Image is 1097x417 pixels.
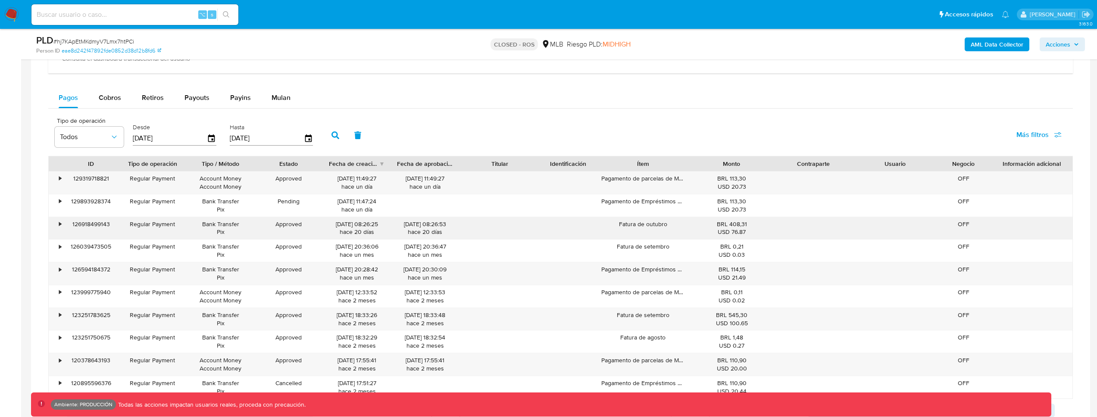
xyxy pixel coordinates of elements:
b: AML Data Collector [971,37,1023,51]
span: MIDHIGH [603,39,631,49]
span: 3.163.0 [1079,20,1093,27]
span: Acciones [1046,37,1070,51]
input: Buscar usuario o caso... [31,9,238,20]
a: eae8d242f47892fde0852d38d12b8fd6 [62,47,161,55]
p: Todas las acciones impactan usuarios reales, proceda con precaución. [116,401,306,409]
span: # hj7KApEtMKdmyV7Lmx7htPCi [53,37,134,46]
button: AML Data Collector [965,37,1029,51]
span: Riesgo PLD: [567,40,631,49]
span: Accesos rápidos [945,10,993,19]
b: Person ID [36,47,60,55]
span: ⌥ [199,10,206,19]
button: search-icon [217,9,235,21]
div: MLB [541,40,563,49]
p: kevin.palacios@mercadolibre.com [1030,10,1078,19]
b: PLD [36,33,53,47]
p: Ambiente: PRODUCCIÓN [54,403,113,406]
button: Acciones [1040,37,1085,51]
span: s [211,10,213,19]
p: CLOSED - ROS [491,38,538,50]
a: Salir [1081,10,1091,19]
a: Notificaciones [1002,11,1009,18]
